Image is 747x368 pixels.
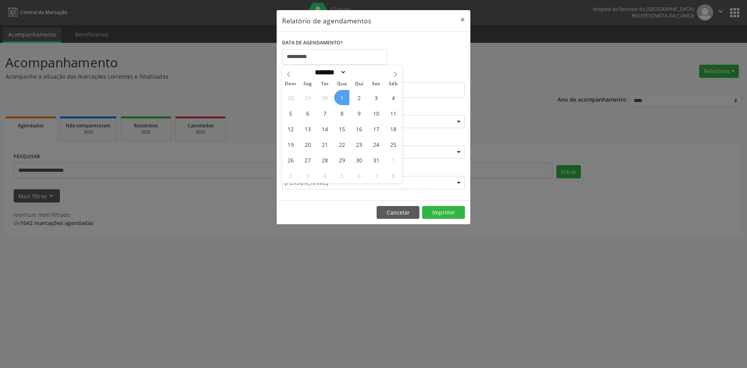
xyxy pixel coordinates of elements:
span: Outubro 11, 2025 [386,106,401,121]
label: ATÉ [375,70,465,82]
span: Outubro 8, 2025 [334,106,349,121]
span: Outubro 29, 2025 [334,152,349,167]
button: Imprimir [422,206,465,219]
span: Novembro 3, 2025 [300,168,315,183]
span: Outubro 30, 2025 [351,152,366,167]
span: Outubro 6, 2025 [300,106,315,121]
select: Month [312,68,346,76]
span: Outubro 12, 2025 [283,121,298,136]
span: Dom [282,81,299,86]
span: Novembro 7, 2025 [368,168,384,183]
span: Outubro 15, 2025 [334,121,349,136]
button: Cancelar [377,206,419,219]
span: Outubro 17, 2025 [368,121,384,136]
span: Outubro 22, 2025 [334,137,349,152]
span: Qui [351,81,368,86]
span: Outubro 1, 2025 [334,90,349,105]
span: Setembro 28, 2025 [283,90,298,105]
span: Novembro 5, 2025 [334,168,349,183]
span: Outubro 28, 2025 [317,152,332,167]
h5: Relatório de agendamentos [282,16,371,26]
span: Outubro 21, 2025 [317,137,332,152]
span: Outubro 7, 2025 [317,106,332,121]
span: Outubro 5, 2025 [283,106,298,121]
button: Close [455,10,470,29]
label: DATA DE AGENDAMENTO [282,37,343,49]
span: Outubro 20, 2025 [300,137,315,152]
span: Setembro 29, 2025 [300,90,315,105]
span: Qua [333,81,351,86]
span: Outubro 16, 2025 [351,121,366,136]
span: Novembro 6, 2025 [351,168,366,183]
span: Sáb [385,81,402,86]
span: Ter [316,81,333,86]
span: Outubro 14, 2025 [317,121,332,136]
span: Outubro 10, 2025 [368,106,384,121]
span: Setembro 30, 2025 [317,90,332,105]
span: Novembro 2, 2025 [283,168,298,183]
span: Outubro 19, 2025 [283,137,298,152]
span: Sex [368,81,385,86]
span: Outubro 24, 2025 [368,137,384,152]
span: Outubro 4, 2025 [386,90,401,105]
span: Seg [299,81,316,86]
input: Year [346,68,372,76]
span: Outubro 26, 2025 [283,152,298,167]
span: Outubro 9, 2025 [351,106,366,121]
span: Outubro 27, 2025 [300,152,315,167]
span: Novembro 1, 2025 [386,152,401,167]
span: Outubro 3, 2025 [368,90,384,105]
span: Outubro 18, 2025 [386,121,401,136]
span: Novembro 8, 2025 [386,168,401,183]
span: Outubro 13, 2025 [300,121,315,136]
span: Novembro 4, 2025 [317,168,332,183]
span: Outubro 25, 2025 [386,137,401,152]
span: Outubro 23, 2025 [351,137,366,152]
span: Outubro 31, 2025 [368,152,384,167]
span: Outubro 2, 2025 [351,90,366,105]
